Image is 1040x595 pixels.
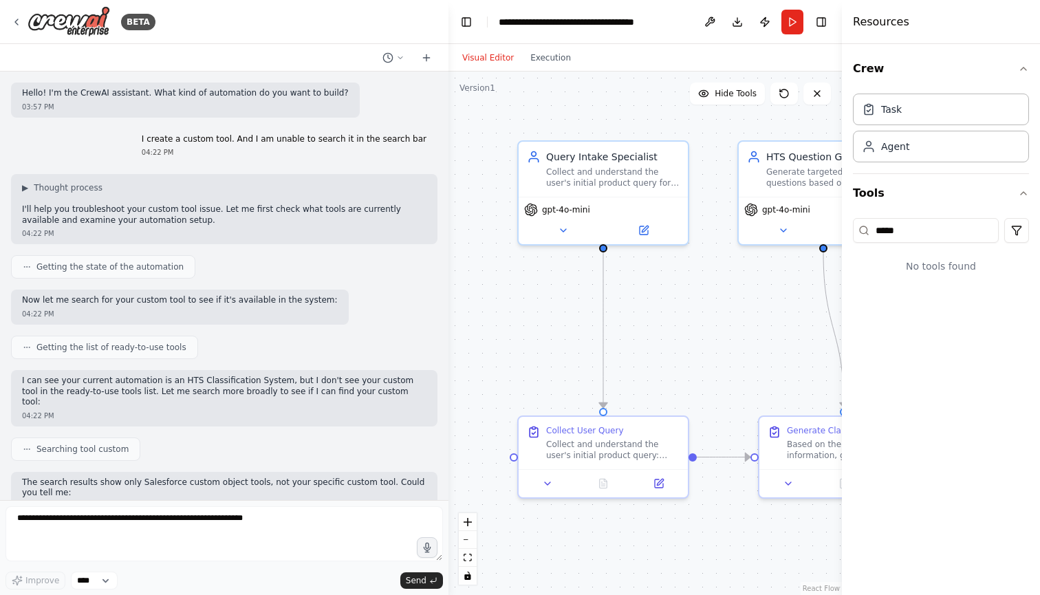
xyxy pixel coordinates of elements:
div: Collect User QueryCollect and understand the user's initial product query: {user_query}. Gather b... [517,415,689,499]
button: Switch to previous chat [377,50,410,66]
div: Generate Clarifying QuestionsBased on the initial product information, generate specific clarifyi... [758,415,930,499]
div: Based on the initial product information, generate specific clarifying questions about materials,... [787,439,920,461]
button: Start a new chat [415,50,437,66]
button: zoom in [459,513,477,531]
button: zoom out [459,531,477,549]
span: gpt-4o-mini [542,204,590,215]
span: Searching tool custom [36,444,129,455]
div: Generate targeted clarifying questions based on HTS classification requirements to gather specifi... [766,166,900,188]
button: Crew [853,50,1029,88]
span: Improve [25,575,59,586]
button: Send [400,572,443,589]
p: Hello! I'm the CrewAI assistant. What kind of automation do you want to build? [22,88,349,99]
button: fit view [459,549,477,567]
div: HTS Question GeneratorGenerate targeted clarifying questions based on HTS classification requirem... [737,140,909,246]
span: gpt-4o-mini [762,204,810,215]
h4: Resources [853,14,909,30]
div: Task [881,102,902,116]
div: Collect and understand the user's initial product query: {user_query}. Gather basic product infor... [546,439,680,461]
button: Improve [6,572,65,589]
p: I create a custom tool. And I am unable to search it in the search bar [142,134,426,145]
div: No tools found [853,248,1029,284]
div: Generate Clarifying Questions [787,425,911,436]
div: Agent [881,140,909,153]
p: I can see your current automation is an HTS Classification System, but I don't see your custom to... [22,376,426,408]
button: Open in side panel [605,222,682,239]
div: Tools [853,213,1029,295]
p: Now let me search for your custom tool to see if it's available in the system: [22,295,338,306]
div: Collect User Query [546,425,624,436]
g: Edge from eb844069-1b67-462e-ae98-a9239ee2e48b to 071aebd1-d59a-4db3-bb34-6f32a4d7b5ba [816,252,851,408]
div: Collect and understand the user's initial product query for {user_query}, ensuring we have basic ... [546,166,680,188]
button: Execution [522,50,579,66]
p: The search results show only Salesforce custom object tools, not your specific custom tool. Could... [22,477,426,499]
img: Logo [28,6,110,37]
button: Visual Editor [454,50,522,66]
div: Query Intake SpecialistCollect and understand the user's initial product query for {user_query}, ... [517,140,689,246]
nav: breadcrumb [499,15,634,29]
button: Hide Tools [690,83,765,105]
div: React Flow controls [459,513,477,585]
button: Hide left sidebar [457,12,476,32]
button: No output available [574,475,633,492]
span: Getting the state of the automation [36,261,184,272]
button: Click to speak your automation idea [417,537,437,558]
button: Open in side panel [825,222,902,239]
span: Getting the list of ready-to-use tools [36,342,186,353]
g: Edge from 66f6f5de-aefb-4302-9131-2d69430f4955 to 071aebd1-d59a-4db3-bb34-6f32a4d7b5ba [697,451,750,464]
div: Version 1 [459,83,495,94]
button: Open in side panel [635,475,682,492]
button: ▶Thought process [22,182,102,193]
p: I'll help you troubleshoot your custom tool issue. Let me first check what tools are currently av... [22,204,426,226]
div: 03:57 PM [22,102,349,112]
div: 04:22 PM [22,309,338,319]
div: 04:22 PM [22,411,426,421]
span: Thought process [34,182,102,193]
button: toggle interactivity [459,567,477,585]
button: Hide right sidebar [812,12,831,32]
span: Send [406,575,426,586]
button: Tools [853,174,1029,213]
a: React Flow attribution [803,585,840,592]
div: HTS Question Generator [766,150,900,164]
div: BETA [121,14,155,30]
g: Edge from bb04914c-be57-402c-bf34-91dc89f90eee to 66f6f5de-aefb-4302-9131-2d69430f4955 [596,252,610,408]
div: 04:22 PM [142,147,426,158]
div: Query Intake Specialist [546,150,680,164]
div: Crew [853,88,1029,173]
span: Hide Tools [715,88,757,99]
button: No output available [815,475,874,492]
span: ▶ [22,182,28,193]
div: 04:22 PM [22,228,426,239]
